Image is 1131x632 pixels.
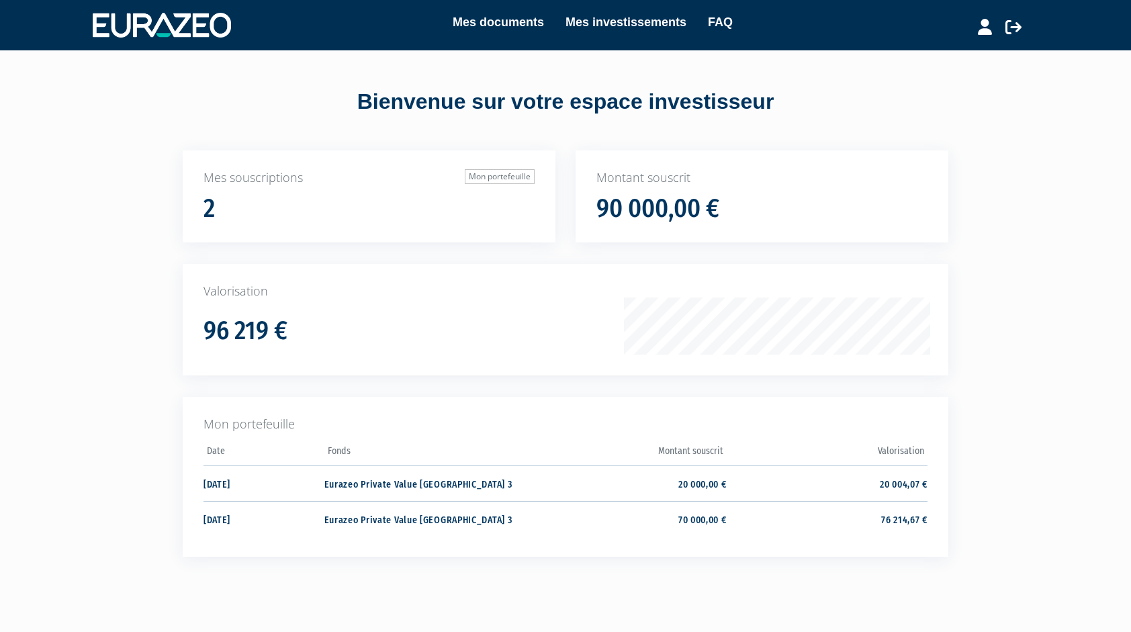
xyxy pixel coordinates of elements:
[596,169,928,187] p: Montant souscrit
[203,283,928,300] p: Valorisation
[727,501,928,537] td: 76 214,67 €
[727,441,928,466] th: Valorisation
[596,195,719,223] h1: 90 000,00 €
[465,169,535,184] a: Mon portefeuille
[93,13,231,37] img: 1732889491-logotype_eurazeo_blanc_rvb.png
[203,441,324,466] th: Date
[525,465,726,501] td: 20 000,00 €
[708,13,733,32] a: FAQ
[203,416,928,433] p: Mon portefeuille
[203,317,287,345] h1: 96 219 €
[203,169,535,187] p: Mes souscriptions
[324,441,525,466] th: Fonds
[324,501,525,537] td: Eurazeo Private Value [GEOGRAPHIC_DATA] 3
[203,465,324,501] td: [DATE]
[324,465,525,501] td: Eurazeo Private Value [GEOGRAPHIC_DATA] 3
[203,195,215,223] h1: 2
[203,501,324,537] td: [DATE]
[525,501,726,537] td: 70 000,00 €
[727,465,928,501] td: 20 004,07 €
[453,13,544,32] a: Mes documents
[525,441,726,466] th: Montant souscrit
[565,13,686,32] a: Mes investissements
[152,87,979,118] div: Bienvenue sur votre espace investisseur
